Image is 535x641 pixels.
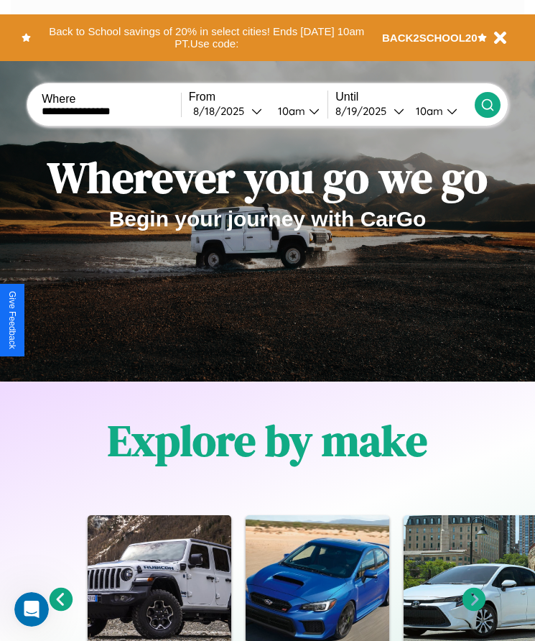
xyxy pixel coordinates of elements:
[335,91,475,103] label: Until
[409,104,447,118] div: 10am
[335,104,394,118] div: 8 / 19 / 2025
[189,91,328,103] label: From
[193,104,251,118] div: 8 / 18 / 2025
[189,103,266,119] button: 8/18/2025
[7,291,17,349] div: Give Feedback
[42,93,181,106] label: Where
[382,32,478,44] b: BACK2SCHOOL20
[404,103,475,119] button: 10am
[108,411,427,470] h1: Explore by make
[14,592,49,627] iframe: Intercom live chat
[266,103,328,119] button: 10am
[271,104,309,118] div: 10am
[31,22,382,54] button: Back to School savings of 20% in select cities! Ends [DATE] 10am PT.Use code:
